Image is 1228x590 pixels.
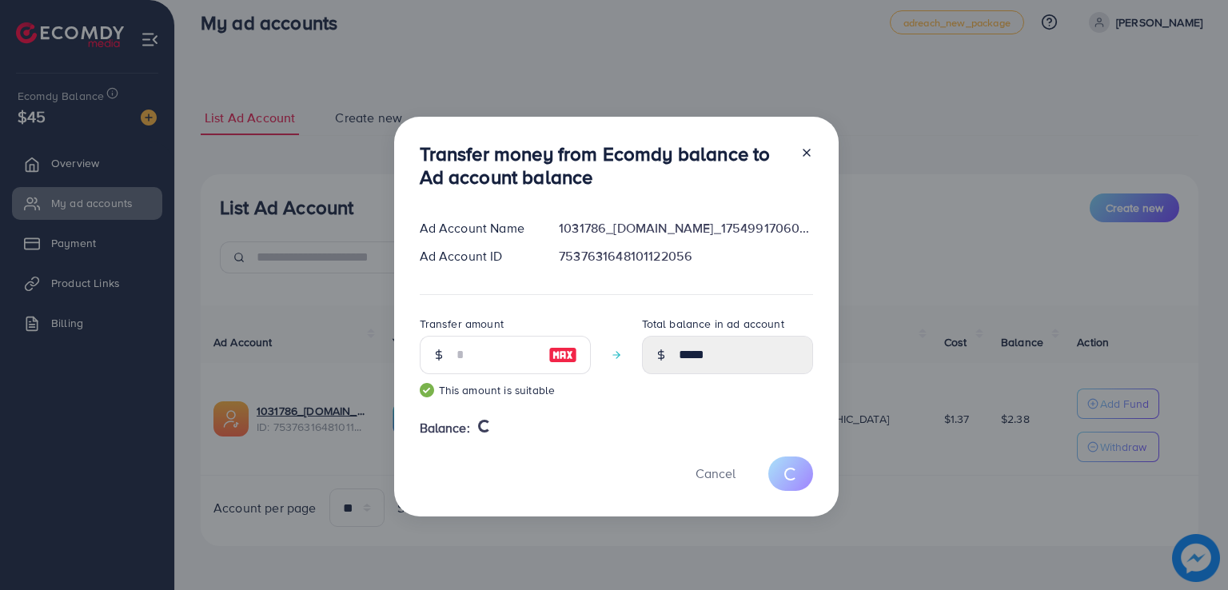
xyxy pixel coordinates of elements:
img: guide [420,383,434,397]
div: Ad Account Name [407,219,547,237]
img: image [548,345,577,365]
h3: Transfer money from Ecomdy balance to Ad account balance [420,142,787,189]
span: Balance: [420,419,470,437]
div: 7537631648101122056 [546,247,825,265]
div: 1031786_[DOMAIN_NAME]_1754991706026 [546,219,825,237]
label: Transfer amount [420,316,504,332]
div: Ad Account ID [407,247,547,265]
span: Cancel [696,464,736,482]
button: Cancel [676,456,756,491]
label: Total balance in ad account [642,316,784,332]
small: This amount is suitable [420,382,591,398]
